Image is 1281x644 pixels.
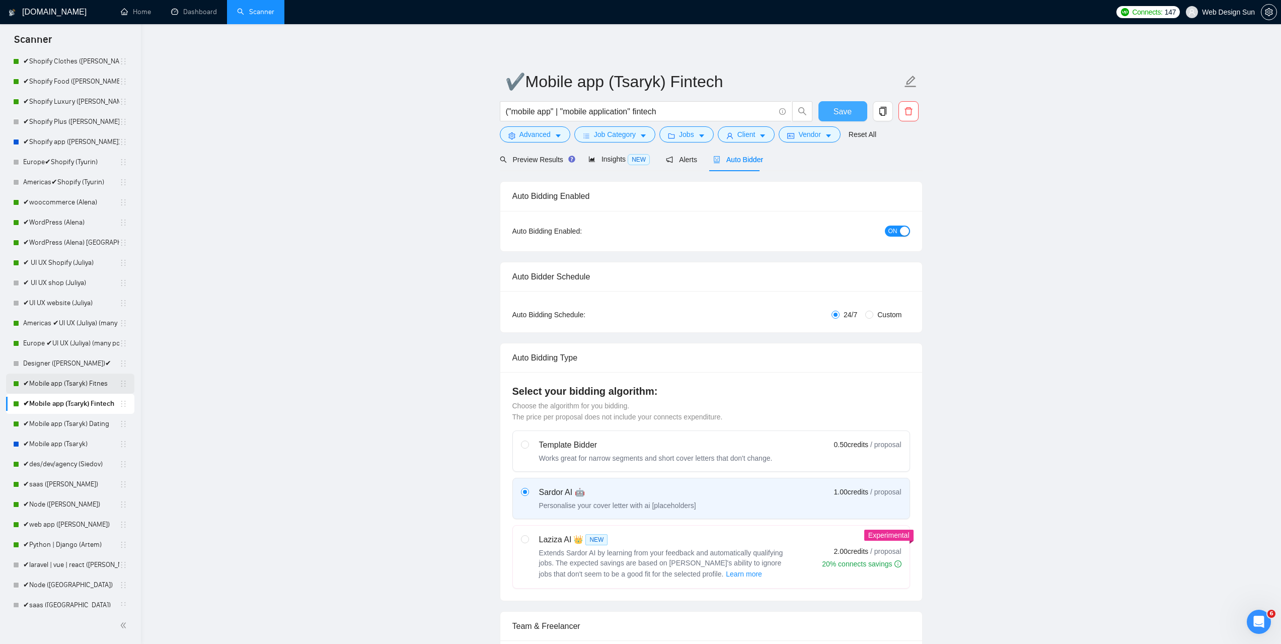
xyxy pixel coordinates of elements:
li: ✔Shopify Food (Bratko) [6,71,134,92]
li: ✔des/dev/agency (Siedov) [6,454,134,474]
span: Client [737,129,756,140]
img: upwork-logo.png [1121,8,1129,16]
div: Tooltip anchor [567,155,576,164]
span: holder [119,219,127,227]
div: Personalise your cover letter with ai [placeholders] [539,500,696,511]
span: caret-down [825,132,832,139]
span: delete [899,107,918,116]
a: ✔des/dev/agency (Siedov) [23,454,119,474]
div: Template Bidder [539,439,773,451]
span: holder [119,198,127,206]
span: area-chart [588,156,595,163]
div: Sardor AI 🤖 [539,486,696,498]
li: ✔Shopify Plus (Bratko) [6,112,134,132]
div: artemrasenko@webdesignsun.com говорит… [8,291,193,321]
button: search [792,101,812,121]
a: ✔Shopify app ([PERSON_NAME]) [23,132,119,152]
li: ✔Mobile app (Tsaryk) Dating [6,414,134,434]
a: ✔Shopify Food ([PERSON_NAME]) [23,71,119,92]
span: holder [119,360,127,368]
button: Отправить сообщение… [173,326,189,342]
li: ✔Mobile app (Tsaryk) Fitnes [6,374,134,394]
span: holder [119,279,127,287]
span: holder [119,118,127,126]
span: caret-down [640,132,647,139]
button: Save [818,101,867,121]
span: holder [119,500,127,509]
a: setting [1261,8,1277,16]
span: NEW [628,154,650,165]
span: holder [119,138,127,146]
span: Alerts [666,156,697,164]
a: ✔woocommerce (Alena) [23,192,119,212]
a: Europe✔Shopify (Tyurin) [23,152,119,172]
span: Connects: [1132,7,1162,18]
a: ✔Mobile app (Tsaryk) Fitnes [23,374,119,394]
button: settingAdvancedcaret-down [500,126,570,142]
span: Scanner [6,32,60,53]
span: notification [666,156,673,163]
a: ✔laravel | vue | react ([PERSON_NAME]) [23,555,119,575]
span: / proposal [870,487,901,497]
span: idcard [787,132,794,139]
button: Средство выбора эмодзи [16,330,24,338]
a: ✔saas ([GEOGRAPHIC_DATA]) [23,595,119,615]
button: userClientcaret-down [718,126,775,142]
li: Americas✔Shopify (Tyurin) [6,172,134,192]
div: Auto Bidding Type [512,343,910,372]
li: Europe ✔UI UX (Juliya) (many posts) [6,333,134,353]
span: Learn more [726,568,762,580]
span: holder [119,380,127,388]
a: ✔saas ([PERSON_NAME]) [23,474,119,494]
li: ✔ UI UX Shopify (Juliya) [6,253,134,273]
span: Jobs [679,129,694,140]
a: ✔Mobile app (Tsaryk) [23,434,119,454]
div: Не прошла оплата по вашій підписці, тому треба по інвойсу спробувати її ще раз оплатити (мав би в... [16,118,157,178]
span: Job Category [594,129,636,140]
span: 147 [1165,7,1176,18]
span: info-circle [779,108,786,115]
a: ✔Mobile app (Tsaryk) Dating [23,414,119,434]
div: Dima говорит… [8,222,193,291]
span: holder [119,561,127,569]
span: double-left [120,620,130,630]
span: holder [119,259,127,267]
span: user [1188,9,1195,16]
li: ✔laravel | vue | react (Pavel) [6,555,134,575]
div: Laziza AI [539,534,791,546]
a: Americas ✔UI UX (Juliya) (many posts) [23,313,119,333]
span: robot [713,156,720,163]
button: Средство выбора GIF-файла [32,330,40,338]
span: Experimental [868,531,910,539]
button: Добавить вложение [48,330,56,338]
iframe: To enrich screen reader interactions, please activate Accessibility in Grammarly extension settings [1247,610,1271,634]
div: Dima говорит… [8,112,193,192]
span: holder [119,339,127,347]
li: Americas ✔UI UX (Juliya) (many posts) [6,313,134,333]
span: search [793,107,812,116]
h4: Select your bidding algorithm: [512,384,910,398]
span: Preview Results [500,156,572,164]
a: ✔ UI UX Shopify (Juliya) [23,253,119,273]
span: holder [119,57,127,65]
div: це з вашого підписка не працює? [52,191,194,213]
li: ✔saas (Asia) [6,595,134,615]
span: caret-down [759,132,766,139]
li: ✔UI UX website (Juliya) [6,293,134,313]
li: ✔woocommerce (Alena) [6,192,134,212]
div: Привіт, не можемо ще раз синхронізувати профіль - бачу, що підписка в past_due і тому далі дані н... [8,13,165,64]
p: Был в сети 1 ч назад [49,13,121,23]
span: holder [119,581,127,589]
a: Europe ✔UI UX (Juliya) (many posts) [23,333,119,353]
div: це з вашого підписка не працює? [60,197,186,207]
h1: Dima [49,5,69,13]
a: homeHome [121,8,151,16]
img: Profile image for Dima [29,6,45,22]
div: Auto Bidding Enabled [512,182,910,210]
span: NEW [585,534,608,545]
div: Auto Bidding Enabled: [512,226,645,237]
span: Insights [588,155,650,163]
span: copy [873,107,892,116]
span: folder [668,132,675,139]
span: Auto Bidder [713,156,763,164]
